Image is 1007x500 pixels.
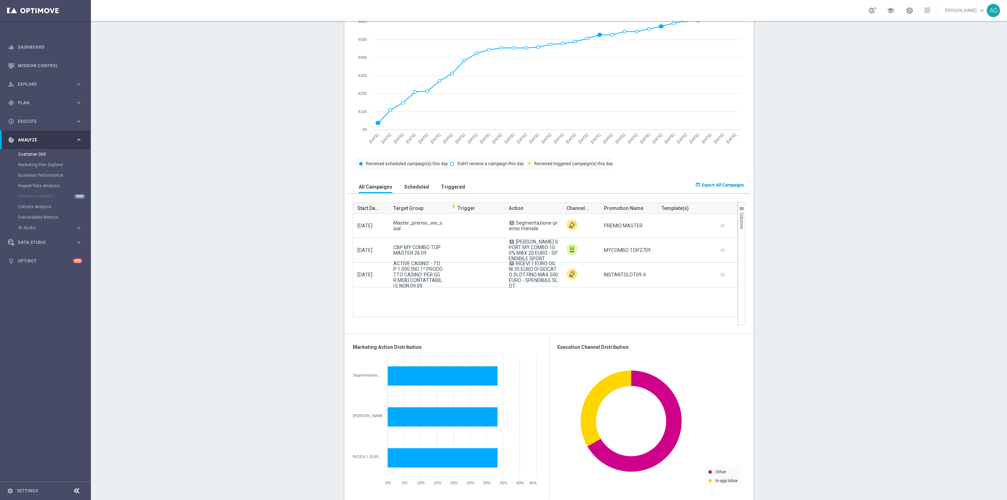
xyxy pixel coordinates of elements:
a: Mission Control [18,56,82,75]
text: [DATE] [602,133,614,144]
text: [DATE] [688,133,700,144]
i: keyboard_arrow_right [76,99,82,106]
button: lightbulb Optibot +10 [8,258,83,264]
span: Execute [18,119,76,124]
text: €400 [358,55,367,59]
button: BI Studio keyboard_arrow_right [18,225,83,231]
text: €500 [358,37,367,42]
div: BI Studio [18,223,90,233]
i: keyboard_arrow_right [76,118,82,125]
h3: Triggered [441,184,465,190]
button: equalizer Dashboard [8,44,83,50]
button: person_search Explore keyboard_arrow_right [8,82,83,87]
h3: Scheduled [404,184,429,190]
div: Analyze [8,137,76,143]
a: Dashboard [18,38,82,56]
i: gps_fixed [8,100,14,106]
i: play_circle_outline [8,118,14,125]
div: Mission Control [8,56,82,75]
text: €300 [358,73,367,78]
div: Execute [8,118,76,125]
i: person_search [8,81,14,87]
button: Data Studio keyboard_arrow_right [8,240,83,245]
text: [DATE] [454,133,466,144]
div: NEW [74,194,85,199]
span: 20% [450,481,458,485]
span: 25% [467,481,474,485]
span: Action [509,201,523,215]
div: AG [987,4,1000,17]
text: [DATE] [664,133,675,144]
span: Master_premio_we_sisal [393,220,443,231]
span: Segmentazione-premio mensile [509,220,558,231]
button: Scheduled [402,180,431,193]
div: Customer 360 [18,149,90,160]
div: Repeat Rate Analysis [18,181,90,191]
text: [DATE] [701,133,712,144]
button: play_circle_outline Execute keyboard_arrow_right [8,119,83,124]
i: keyboard_arrow_right [76,136,82,143]
div: In-app Inbox [566,244,578,255]
text: Received triggered campaign(s) this day [534,161,613,166]
span: Channel(s) [566,201,590,215]
span: 0% [385,481,391,485]
span: [DATE] [357,272,372,277]
text: Received scheduled campaign(s) this day [366,161,448,166]
div: Optibot [8,252,82,270]
span: 10% [417,481,425,485]
button: Mission Control [8,63,83,69]
text: [DATE] [368,133,380,144]
text: [DATE] [417,133,429,144]
i: settings [7,488,13,494]
button: gps_fixed Plan keyboard_arrow_right [8,100,83,106]
span: 45% [529,481,537,485]
div: Marketing Plan Explorer [18,160,90,170]
div: Dashboard [8,38,82,56]
span: Data Studio [18,240,76,245]
span: 15% [434,481,441,485]
text: €100 [358,110,367,114]
span: PREMIO MASTER [604,223,643,228]
div: +10 [73,259,82,263]
button: open_in_browser Export All Campaigns [694,180,745,190]
i: keyboard_arrow_right [76,239,82,246]
text: [DATE] [405,133,416,144]
div: CB PERSO SPORT MY COMBO 100% MAX 20 EURO - SPENDIBILE SPORT [353,414,383,418]
span: Promotion Name [604,201,643,215]
span: school [887,7,894,14]
div: Segmentazione-premio mensile [353,373,383,377]
img: Other [566,219,578,231]
img: Other [566,268,578,280]
span: Explore [18,82,76,86]
text: [DATE] [491,133,503,144]
i: lightbulb [8,258,14,264]
text: [DATE] [627,133,638,144]
span: A [509,240,514,244]
text: In-app Inbox [715,478,738,483]
i: keyboard_arrow_right [76,225,82,231]
text: [DATE] [380,133,392,144]
i: track_changes [8,137,14,143]
span: RICEVI 1 EURO OGNI 35 EURO DI GIOCATO SLOT FINO MAX 500 EURO - SPENDIBILE SLOT [509,261,558,289]
span: Target Group [393,201,423,215]
i: keyboard_arrow_right [76,81,82,87]
a: Marketing Plan Explorer [18,162,73,168]
text: [DATE] [651,133,663,144]
i: equalizer [8,44,14,50]
text: [DATE] [442,133,453,144]
div: Data Studio [8,239,76,246]
a: Customer 360 [18,152,73,157]
text: [DATE] [590,133,601,144]
span: [DATE] [357,247,372,253]
button: Triggered [439,180,467,193]
text: [DATE] [713,133,724,144]
span: A [509,221,514,225]
span: Export All Campaigns [702,183,744,188]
